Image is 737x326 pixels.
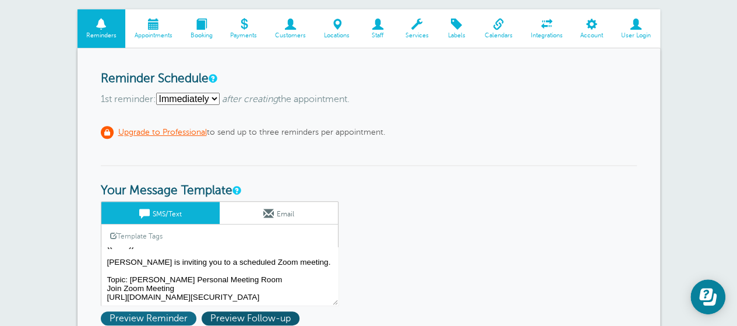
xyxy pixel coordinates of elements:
[577,32,606,39] span: Account
[232,187,239,194] a: This is the wording for your reminder and follow-up messages. You can create multiple templates i...
[572,9,612,48] a: Account
[101,202,220,224] a: SMS/Text
[131,32,175,39] span: Appointments
[266,9,315,48] a: Customers
[618,32,654,39] span: User Login
[272,32,309,39] span: Customers
[209,75,216,82] a: Choose how soon before an appointment customers will receive a reminder.
[222,94,350,104] span: the appointment.
[83,32,120,39] span: Reminders
[118,128,207,136] u: Upgrade to Professional
[364,32,390,39] span: Staff
[396,9,438,48] a: Services
[125,9,181,48] a: Appointments
[358,9,396,48] a: Staff
[402,32,432,39] span: Services
[481,32,516,39] span: Calendars
[690,279,725,314] iframe: Resource center
[101,225,171,247] a: Template Tags
[118,127,385,138] span: to send up to three reminders per appointment.
[475,9,521,48] a: Calendars
[443,32,470,39] span: Labels
[315,9,359,48] a: Locations
[101,165,637,198] h3: Your Message Template
[227,32,260,39] span: Payments
[220,202,338,224] a: Email
[101,313,202,324] a: Preview Reminder
[438,9,475,48] a: Labels
[101,93,637,105] p: 1st reminder:
[527,32,566,39] span: Integrations
[521,9,572,48] a: Integrations
[321,32,353,39] span: Locations
[101,126,385,139] a: Upgrade to Professionalto send up to three reminders per appointment.
[222,94,278,104] i: after creating
[202,311,299,325] span: Preview Follow-up
[202,313,302,324] a: Preview Follow-up
[187,32,216,39] span: Booking
[612,9,660,48] a: User Login
[101,247,338,306] textarea: Hi {{First Name}}, you have an appointment at {{Time}} on {{Date}}. [PERSON_NAME] is inviting you...
[181,9,221,48] a: Booking
[101,72,637,86] h3: Reminder Schedule
[221,9,266,48] a: Payments
[101,311,196,325] span: Preview Reminder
